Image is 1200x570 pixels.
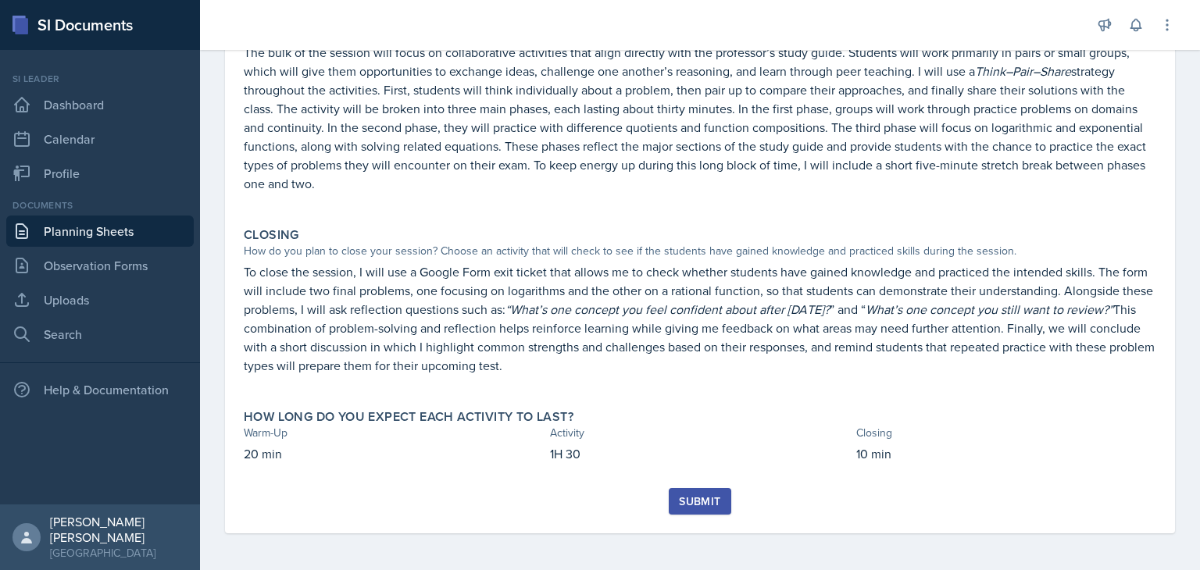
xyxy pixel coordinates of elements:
[244,425,544,441] div: Warm-Up
[244,43,1156,193] p: The bulk of the session will focus on collaborative activities that align directly with the profe...
[244,227,299,243] label: Closing
[6,198,194,212] div: Documents
[6,123,194,155] a: Calendar
[6,319,194,350] a: Search
[550,444,850,463] p: 1H 30
[6,250,194,281] a: Observation Forms
[550,425,850,441] div: Activity
[6,284,194,315] a: Uploads
[6,89,194,120] a: Dashboard
[6,158,194,189] a: Profile
[856,425,1156,441] div: Closing
[866,301,1113,318] em: What’s one concept you still want to review?”
[244,444,544,463] p: 20 min
[856,444,1156,463] p: 10 min
[244,243,1156,259] div: How do you plan to close your session? Choose an activity that will check to see if the students ...
[50,545,187,561] div: [GEOGRAPHIC_DATA]
[6,374,194,405] div: Help & Documentation
[244,409,573,425] label: How long do you expect each activity to last?
[505,301,830,318] em: “What’s one concept you feel confident about after [DATE]?
[6,216,194,247] a: Planning Sheets
[244,262,1156,375] p: To close the session, I will use a Google Form exit ticket that allows me to check whether studen...
[975,62,1071,80] em: Think–Pair–Share
[6,72,194,86] div: Si leader
[679,495,720,508] div: Submit
[669,488,730,515] button: Submit
[50,514,187,545] div: [PERSON_NAME] [PERSON_NAME]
